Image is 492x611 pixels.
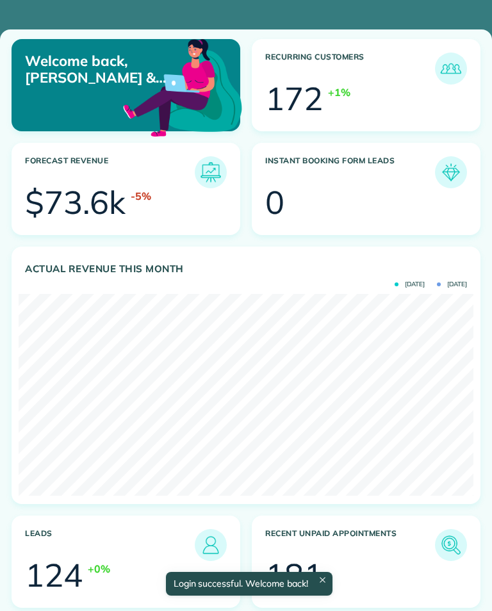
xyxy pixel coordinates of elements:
[131,188,151,204] div: -5%
[25,529,195,561] h3: Leads
[25,53,167,86] p: Welcome back, [PERSON_NAME] & [PERSON_NAME]!
[328,85,350,100] div: +1%
[165,572,332,596] div: Login successful. Welcome back!
[438,532,464,558] img: icon_unpaid_appointments-47b8ce3997adf2238b356f14209ab4cced10bd1f174958f3ca8f1d0dd7fffeee.png
[395,281,425,288] span: [DATE]
[265,186,284,218] div: 0
[198,159,224,185] img: icon_forecast_revenue-8c13a41c7ed35a8dcfafea3cbb826a0462acb37728057bba2d056411b612bbbe.png
[265,559,323,591] div: 181
[88,561,110,576] div: +0%
[265,156,435,188] h3: Instant Booking Form Leads
[25,156,195,188] h3: Forecast Revenue
[438,159,464,185] img: icon_form_leads-04211a6a04a5b2264e4ee56bc0799ec3eb69b7e499cbb523a139df1d13a81ae0.png
[265,83,323,115] div: 172
[198,532,224,558] img: icon_leads-1bed01f49abd5b7fead27621c3d59655bb73ed531f8eeb49469d10e621d6b896.png
[25,263,467,275] h3: Actual Revenue this month
[265,529,435,561] h3: Recent unpaid appointments
[25,559,83,591] div: 124
[437,281,467,288] span: [DATE]
[120,24,245,149] img: dashboard_welcome-42a62b7d889689a78055ac9021e634bf52bae3f8056760290aed330b23ab8690.png
[25,186,126,218] div: $73.6k
[265,53,435,85] h3: Recurring Customers
[438,56,464,81] img: icon_recurring_customers-cf858462ba22bcd05b5a5880d41d6543d210077de5bb9ebc9590e49fd87d84ed.png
